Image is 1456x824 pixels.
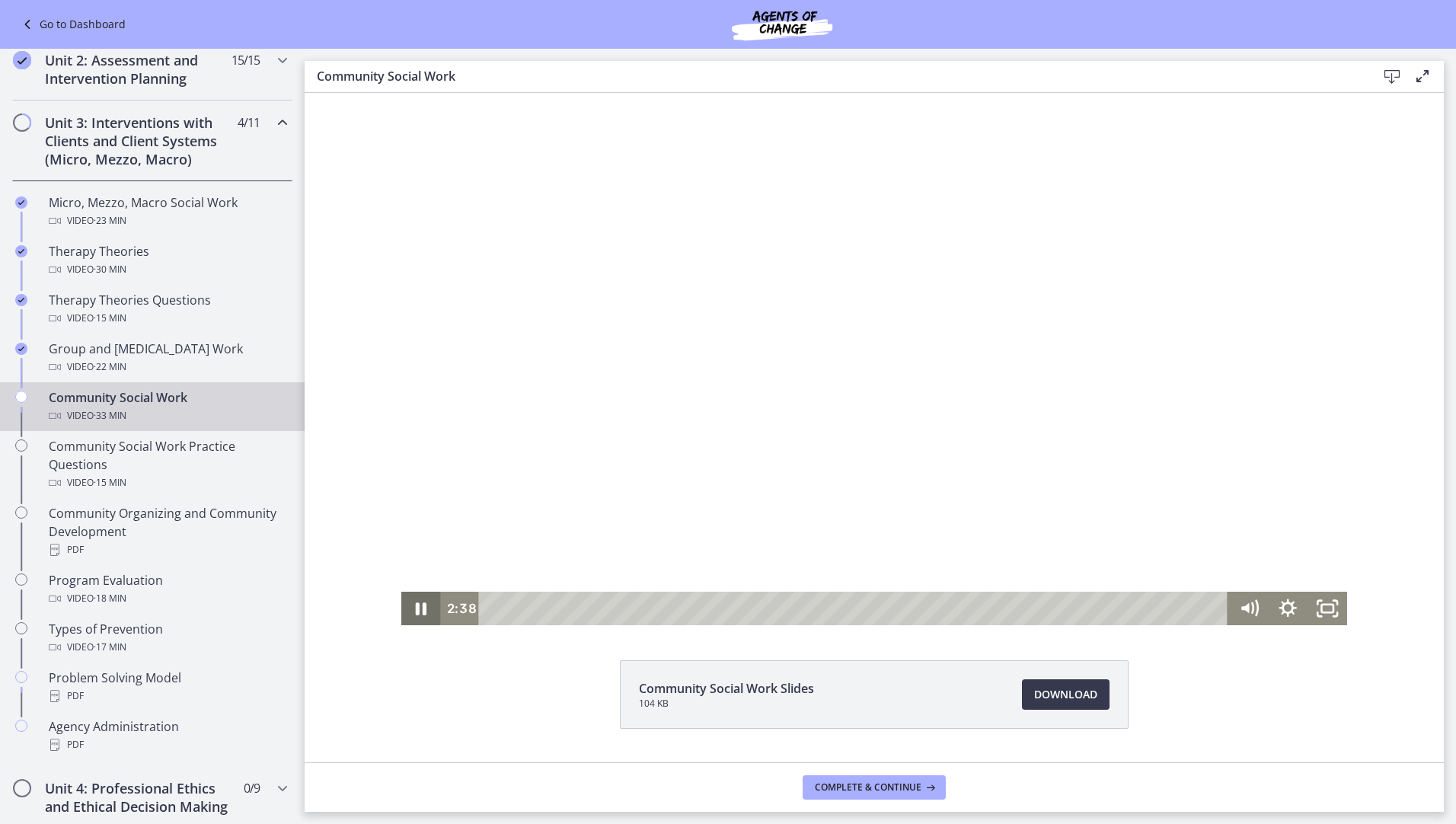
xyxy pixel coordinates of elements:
div: Agency Administration [49,717,286,754]
div: Community Social Work [49,388,286,425]
div: Video [49,474,286,492]
div: Video [49,212,286,230]
span: 104 KB [639,698,814,710]
div: Group and [MEDICAL_DATA] Work [49,340,286,376]
span: · 15 min [94,474,126,492]
div: Video [49,589,286,608]
div: PDF [49,687,286,705]
span: 15 / 15 [231,51,260,69]
a: Go to Dashboard [18,15,126,34]
div: Micro, Mezzo, Macro Social Work [49,193,286,230]
button: Complete & continue [803,775,946,800]
span: 0 / 9 [244,779,260,797]
a: Download [1022,679,1110,710]
i: Completed [15,343,27,355]
div: Video [49,407,286,425]
span: · 15 min [94,309,126,327]
div: Video [49,260,286,279]
i: Completed [15,196,27,209]
div: Community Organizing and Community Development [49,504,286,559]
div: Video [49,638,286,656]
i: Completed [15,245,27,257]
div: Problem Solving Model [49,669,286,705]
span: Community Social Work Slides [639,679,814,698]
h2: Unit 2: Assessment and Intervention Planning [45,51,231,88]
button: Show settings menu [964,499,1004,532]
span: · 22 min [94,358,126,376]
div: PDF [49,736,286,754]
span: Download [1034,685,1097,704]
i: Completed [15,294,27,306]
button: Mute [924,499,964,532]
span: · 18 min [94,589,126,608]
div: Program Evaluation [49,571,286,608]
span: Complete & continue [815,781,921,794]
div: Therapy Theories [49,242,286,279]
i: Completed [13,51,31,69]
div: Video [49,309,286,327]
button: Fullscreen [1004,499,1043,532]
img: Agents of Change [691,6,873,43]
span: 4 / 11 [238,113,260,132]
iframe: Video Lesson [305,93,1444,625]
h2: Unit 4: Professional Ethics and Ethical Decision Making [45,779,231,816]
div: Community Social Work Practice Questions [49,437,286,492]
div: Types of Prevention [49,620,286,656]
div: PDF [49,541,286,559]
span: · 30 min [94,260,126,279]
div: Video [49,358,286,376]
div: Therapy Theories Questions [49,291,286,327]
h2: Unit 3: Interventions with Clients and Client Systems (Micro, Mezzo, Macro) [45,113,231,168]
h3: Community Social Work [317,67,1352,85]
span: · 23 min [94,212,126,230]
span: · 33 min [94,407,126,425]
span: · 17 min [94,638,126,656]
